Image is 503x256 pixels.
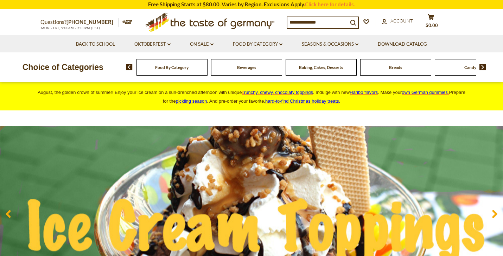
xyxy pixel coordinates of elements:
[40,26,100,30] span: MON - FRI, 9:00AM - 5:00PM (EST)
[382,17,413,25] a: Account
[233,40,282,48] a: Food By Category
[464,65,476,70] a: Candy
[190,40,214,48] a: On Sale
[38,90,465,104] span: August, the golden crown of summer! Enjoy your ice cream on a sun-drenched afternoon with unique ...
[302,40,358,48] a: Seasons & Occasions
[390,18,413,24] span: Account
[305,1,355,7] a: Click here for details.
[426,23,438,28] span: $0.00
[479,64,486,70] img: next arrow
[134,40,171,48] a: Oktoberfest
[350,90,378,95] a: Haribo flavors
[155,65,189,70] a: Food By Category
[402,90,449,95] a: own German gummies.
[176,98,207,104] a: pickling season
[389,65,402,70] a: Breads
[244,90,313,95] span: runchy, chewy, chocolaty toppings
[265,98,339,104] a: hard-to-find Christmas holiday treats
[420,14,441,31] button: $0.00
[76,40,115,48] a: Back to School
[378,40,427,48] a: Download Catalog
[66,19,113,25] a: [PHONE_NUMBER]
[402,90,448,95] span: own German gummies
[126,64,133,70] img: previous arrow
[237,65,256,70] a: Beverages
[265,98,340,104] span: .
[40,18,119,27] p: Questions?
[242,90,313,95] a: crunchy, chewy, chocolaty toppings
[299,65,343,70] a: Baking, Cakes, Desserts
